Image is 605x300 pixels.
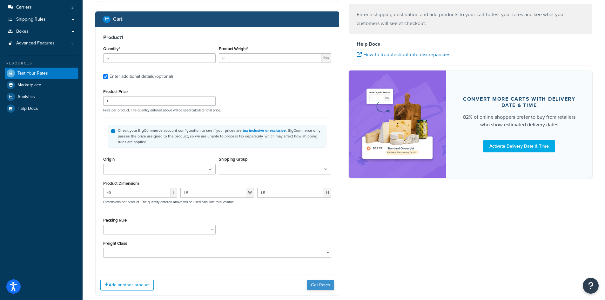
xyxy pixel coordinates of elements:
[103,46,120,51] label: Quantity*
[102,108,333,112] p: Price per product. The quantity entered above will be used calculate total price.
[5,61,78,66] div: Resources
[100,280,154,290] button: Add another product
[103,157,115,162] label: Origin
[103,218,127,223] label: Packing Rule
[5,14,78,25] a: Shipping Rules
[103,181,139,186] label: Product Dimensions
[357,40,585,48] h4: Help Docs
[103,241,127,246] label: Freight Class
[5,103,78,114] a: Help Docs
[16,5,32,10] span: Carriers
[219,53,321,63] input: 0.00
[171,188,177,197] span: L
[16,17,46,22] span: Shipping Rules
[16,29,29,34] span: Boxes
[321,53,331,63] span: lbs
[113,16,124,22] h2: Cart :
[357,10,585,28] p: Enter a shipping destination and add products to your cart to test your rates and see what your c...
[103,89,128,94] label: Product Price
[358,80,437,168] img: feature-image-ddt-36eae7f7280da8017bfb280eaccd9c446f90b1fe08728e4019434db127062ab4.png
[16,41,55,46] span: Advanced Features
[583,278,599,294] button: Open Resource Center
[324,188,331,197] span: H
[71,5,74,10] span: 2
[461,113,577,129] div: 82% of online shoppers prefer to buy from retailers who show estimated delivery dates
[243,128,286,133] a: tax inclusive or exclusive
[246,188,254,197] span: W
[103,53,216,63] input: 0.0
[483,140,555,152] a: Activate Delivery Date & Time
[103,74,108,79] input: Enter additional details (optional)
[5,26,78,37] a: Boxes
[71,41,74,46] span: 3
[357,51,450,58] a: How to troubleshoot rate discrepancies
[307,280,334,290] button: Get Rates
[5,79,78,91] a: Marketplace
[17,94,35,100] span: Analytics
[110,72,173,81] div: Enter additional details (optional)
[5,37,78,49] a: Advanced Features3
[5,37,78,49] li: Advanced Features
[102,200,235,204] p: Dimensions per product. The quantity entered above will be used calculate total volume.
[461,96,577,109] div: Convert more carts with delivery date & time
[118,128,324,145] div: Check your BigCommerce account configuration to see if your prices are . BigCommerce only passes ...
[17,83,41,88] span: Marketplace
[219,46,248,51] label: Product Weight*
[17,71,48,76] span: Test Your Rates
[17,106,38,111] span: Help Docs
[219,157,248,162] label: Shipping Group
[103,34,331,41] h3: Product 1
[5,2,78,13] li: Carriers
[5,91,78,103] a: Analytics
[5,68,78,79] a: Test Your Rates
[5,2,78,13] a: Carriers2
